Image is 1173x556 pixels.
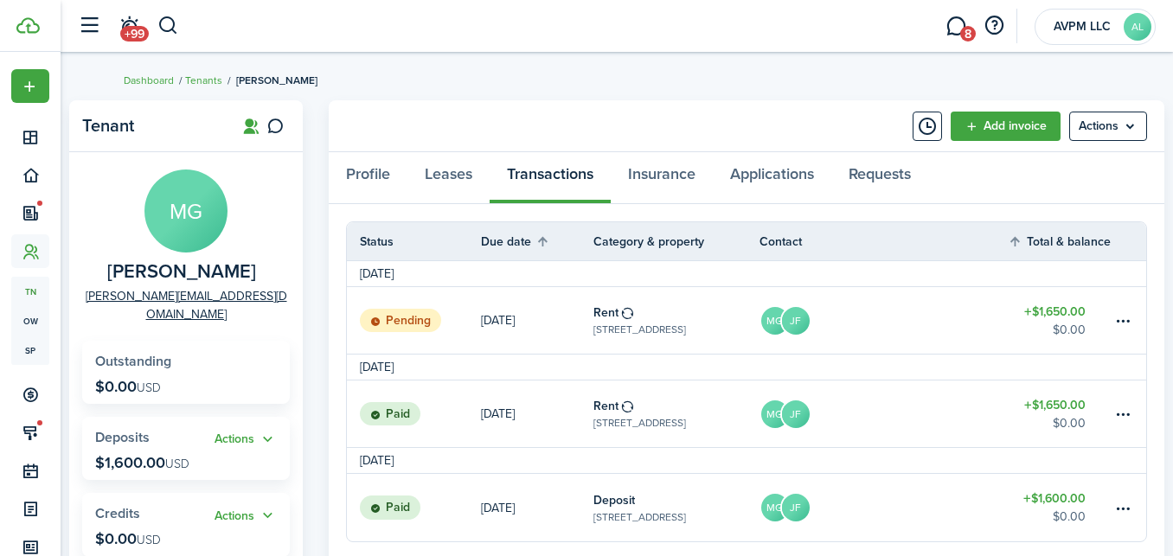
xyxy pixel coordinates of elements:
[1053,508,1086,526] table-amount-description: $0.00
[236,73,317,88] span: [PERSON_NAME]
[11,277,49,306] a: tn
[481,499,515,517] p: [DATE]
[1053,321,1086,339] table-amount-description: $0.00
[215,430,277,450] button: Actions
[593,233,760,251] th: Category & property
[11,336,49,365] a: sp
[120,26,149,42] span: +99
[611,152,713,204] a: Insurance
[347,380,481,447] a: Paid
[782,400,810,428] avatar-text: JF
[82,116,221,136] panel-main-title: Tenant
[347,451,407,470] td: [DATE]
[1008,287,1112,354] a: $1,650.00$0.00
[73,10,106,42] button: Open sidebar
[215,506,277,526] button: Actions
[95,503,140,523] span: Credits
[782,307,810,335] avatar-text: JF
[913,112,942,141] button: Timeline
[215,506,277,526] button: Open menu
[481,287,593,354] a: [DATE]
[360,402,420,426] status: Paid
[1069,112,1147,141] menu-btn: Actions
[124,73,174,88] a: Dashboard
[761,400,789,428] avatar-text: MG
[95,454,189,471] p: $1,600.00
[347,358,407,376] td: [DATE]
[16,17,40,34] img: TenantCloud
[593,380,760,447] a: Rent[STREET_ADDRESS]
[593,397,619,415] table-info-title: Rent
[1069,112,1147,141] button: Open menu
[95,351,171,371] span: Outstanding
[593,474,760,541] a: Deposit[STREET_ADDRESS]
[95,530,161,547] p: $0.00
[347,233,481,251] th: Status
[112,4,145,48] a: Notifications
[95,378,161,395] p: $0.00
[1008,474,1112,541] a: $1,600.00$0.00
[760,380,1008,447] a: MGJF
[144,169,228,252] avatar-text: MG
[481,311,515,329] p: [DATE]
[1053,414,1086,432] table-amount-description: $0.00
[1023,489,1086,508] table-amount-title: $1,600.00
[107,261,256,283] span: Maribel Gonzalez
[761,307,789,335] avatar-text: MG
[481,405,515,423] p: [DATE]
[157,11,179,41] button: Search
[593,491,635,509] table-info-title: Deposit
[951,112,1061,141] a: Add invoice
[939,4,972,48] a: Messaging
[760,287,1008,354] a: MGJF
[713,152,831,204] a: Applications
[481,380,593,447] a: [DATE]
[1024,303,1086,321] table-amount-title: $1,650.00
[11,69,49,103] button: Open menu
[347,474,481,541] a: Paid
[481,231,593,252] th: Sort
[593,287,760,354] a: Rent[STREET_ADDRESS]
[165,455,189,473] span: USD
[11,306,49,336] a: ow
[593,304,619,322] table-info-title: Rent
[1048,21,1117,33] span: AVPM LLC
[137,379,161,397] span: USD
[761,494,789,521] avatar-text: MG
[347,265,407,283] td: [DATE]
[1124,13,1151,41] avatar-text: AL
[979,11,1009,41] button: Open resource center
[347,287,481,354] a: Pending
[960,26,976,42] span: 8
[1024,396,1086,414] table-amount-title: $1,650.00
[760,474,1008,541] a: MGJF
[593,509,686,525] table-subtitle: [STREET_ADDRESS]
[215,430,277,450] button: Open menu
[593,322,686,337] table-subtitle: [STREET_ADDRESS]
[329,152,407,204] a: Profile
[360,309,441,333] status: Pending
[831,152,928,204] a: Requests
[137,531,161,549] span: USD
[1008,231,1112,252] th: Sort
[95,427,150,447] span: Deposits
[82,287,290,323] a: [PERSON_NAME][EMAIL_ADDRESS][DOMAIN_NAME]
[593,415,686,431] table-subtitle: [STREET_ADDRESS]
[1008,380,1112,447] a: $1,650.00$0.00
[760,233,1008,251] th: Contact
[185,73,222,88] a: Tenants
[481,474,593,541] a: [DATE]
[782,494,810,521] avatar-text: JF
[360,495,420,520] status: Paid
[407,152,490,204] a: Leases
